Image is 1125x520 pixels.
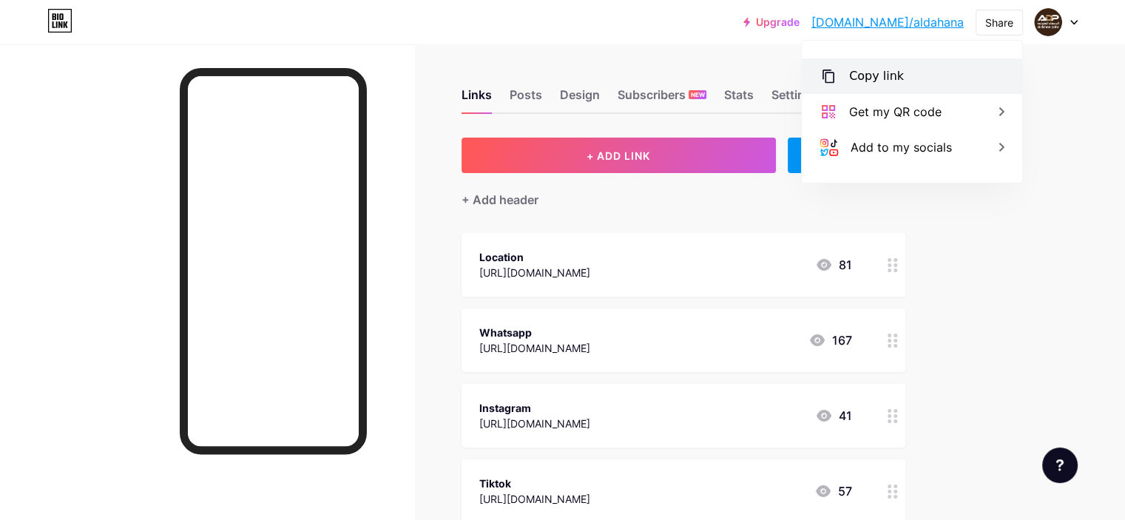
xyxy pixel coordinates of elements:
[510,86,542,112] div: Posts
[479,340,590,356] div: [URL][DOMAIN_NAME]
[1034,8,1062,36] img: Al Dahana Print
[618,86,706,112] div: Subscribers
[479,491,590,507] div: [URL][DOMAIN_NAME]
[479,265,590,280] div: [URL][DOMAIN_NAME]
[849,103,942,121] div: Get my QR code
[814,482,852,500] div: 57
[479,416,590,431] div: [URL][DOMAIN_NAME]
[985,15,1013,30] div: Share
[849,67,904,85] div: Copy link
[815,407,852,425] div: 41
[724,86,754,112] div: Stats
[560,86,600,112] div: Design
[479,476,590,491] div: Tiktok
[851,138,952,156] div: Add to my socials
[462,86,492,112] div: Links
[479,325,590,340] div: Whatsapp
[462,191,538,209] div: + Add header
[788,138,905,173] div: + ADD EMBED
[691,90,705,99] span: NEW
[587,149,650,162] span: + ADD LINK
[771,86,819,112] div: Settings
[815,256,852,274] div: 81
[462,138,776,173] button: + ADD LINK
[811,13,964,31] a: [DOMAIN_NAME]/aldahana
[743,16,800,28] a: Upgrade
[479,400,590,416] div: Instagram
[479,249,590,265] div: Location
[808,331,852,349] div: 167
